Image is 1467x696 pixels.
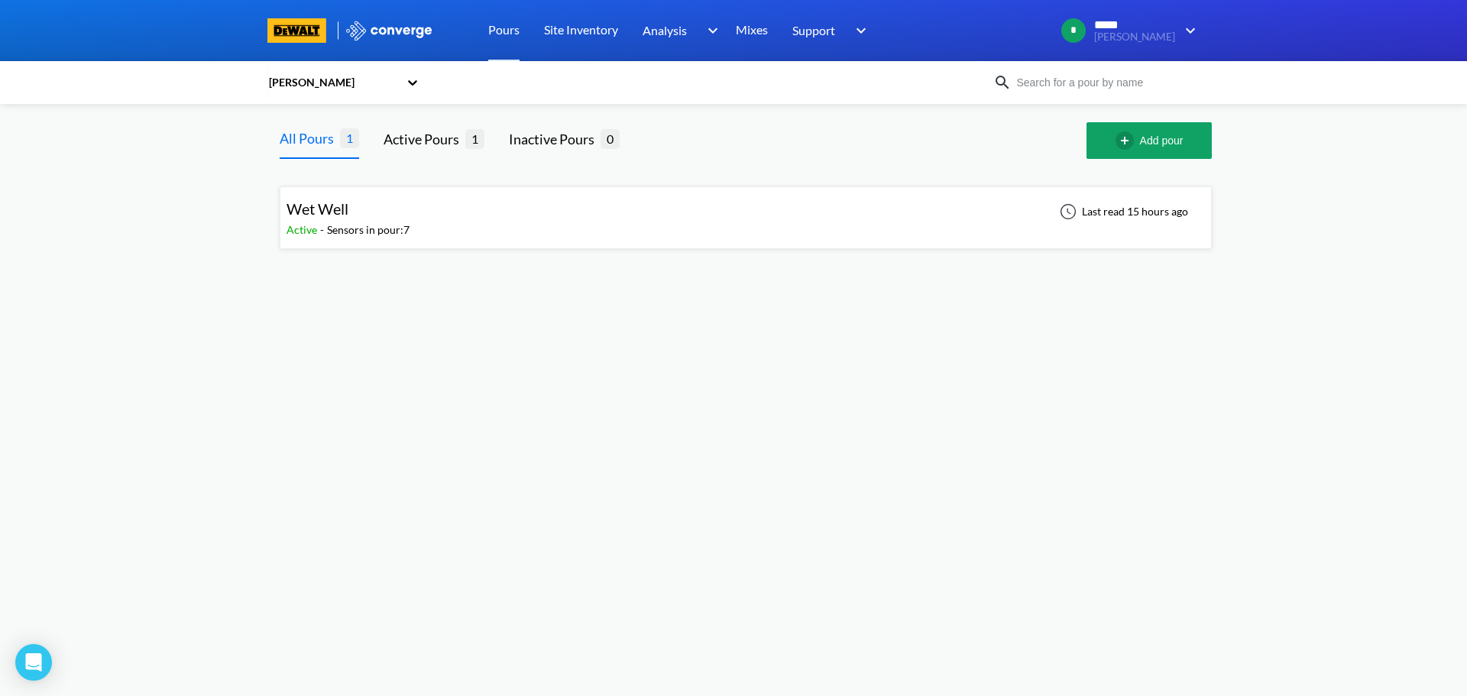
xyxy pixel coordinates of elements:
span: Support [792,21,835,40]
div: All Pours [280,128,340,149]
span: 1 [340,128,359,147]
span: Active [287,223,320,236]
img: downArrow.svg [846,21,870,40]
div: Open Intercom Messenger [15,644,52,681]
div: Inactive Pours [509,128,601,150]
div: [PERSON_NAME] [267,74,399,91]
img: downArrow.svg [1175,21,1200,40]
span: - [320,223,327,236]
img: downArrow.svg [698,21,722,40]
a: Wet WellActive-Sensors in pour:7Last read 15 hours ago [280,204,1212,217]
a: branding logo [267,18,345,43]
span: 1 [465,129,484,148]
span: [PERSON_NAME] [1094,31,1175,43]
div: Last read 15 hours ago [1051,202,1193,221]
input: Search for a pour by name [1012,74,1197,91]
img: branding logo [267,18,326,43]
div: Sensors in pour: 7 [327,222,410,238]
span: 0 [601,129,620,148]
button: Add pour [1086,122,1212,159]
span: Wet Well [287,199,348,218]
div: Active Pours [384,128,465,150]
img: logo_ewhite.svg [345,21,433,40]
img: add-circle-outline.svg [1116,131,1140,150]
span: Analysis [643,21,687,40]
img: icon-search.svg [993,73,1012,92]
